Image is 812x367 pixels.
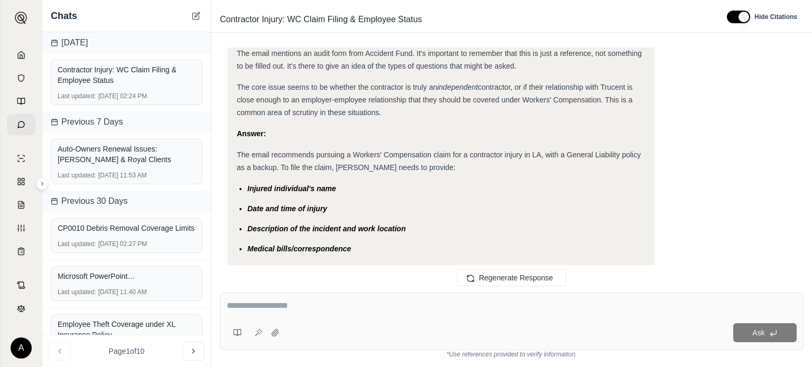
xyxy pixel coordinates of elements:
[58,64,196,86] div: Contractor Injury: WC Claim Filing & Employee Status
[7,194,35,215] a: Claim Coverage
[7,218,35,239] a: Custom Report
[11,337,32,359] div: A
[437,83,478,91] em: independent
[7,44,35,65] a: Home
[15,12,27,24] img: Expand sidebar
[7,171,35,192] a: Policy Comparisons
[51,8,77,23] span: Chats
[36,177,49,190] button: Expand sidebar
[109,346,145,356] span: Page 1 of 10
[237,49,642,70] span: The email mentions an audit form from Accident Fund. It's important to remember that this is just...
[247,224,405,233] span: Description of the incident and work location
[220,350,804,359] div: *Use references provided to verify information.
[7,275,35,296] a: Contract Analysis
[7,91,35,112] a: Prompt Library
[42,111,211,133] div: Previous 7 Days
[247,265,441,273] span: Contractor's legal entity status (LLC or sole proprietor)
[58,240,96,248] span: Last updated:
[7,241,35,262] a: Coverage Table
[752,328,764,337] span: Ask
[58,288,196,296] div: [DATE] 11:40 AM
[58,240,196,248] div: [DATE] 02:27 PM
[247,244,351,253] span: Medical bills/correspondence
[58,92,96,100] span: Last updated:
[216,11,714,28] div: Edit Title
[237,83,437,91] span: The core issue seems to be whether the contractor is truly an
[237,83,633,117] span: contractor, or if their relationship with Trucent is close enough to an employer-employee relatio...
[42,191,211,212] div: Previous 30 Days
[42,32,211,53] div: [DATE]
[190,10,202,22] button: New Chat
[58,271,137,281] span: Microsoft PowerPoint - Revere Plastics RFP - [DATE]_updated (002) - Read-Only.pdf
[58,223,196,233] div: CP0010 Debris Removal Coverage Limits
[247,204,327,213] span: Date and time of injury
[7,148,35,169] a: Single Policy
[11,7,32,29] button: Expand sidebar
[479,274,553,282] span: Regenerate Response
[7,298,35,319] a: Legal Search Engine
[58,171,96,180] span: Last updated:
[58,319,196,340] div: Employee Theft Coverage under XL Insurance Policy
[58,92,196,100] div: [DATE] 02:24 PM
[754,13,797,21] span: Hide Citations
[247,184,336,193] span: Injured individual's name
[237,129,266,138] strong: Answer:
[58,144,196,165] div: Auto-Owners Renewal Issues: [PERSON_NAME] & Royal Clients
[7,114,35,135] a: Chat
[237,150,641,172] span: The email recommends pursuing a Workers' Compensation claim for a contractor injury in LA, with a...
[457,269,566,286] button: Regenerate Response
[733,323,797,342] button: Ask
[7,68,35,89] a: Documents Vault
[58,171,196,180] div: [DATE] 11:53 AM
[216,11,426,28] span: Contractor Injury: WC Claim Filing & Employee Status
[58,288,96,296] span: Last updated:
